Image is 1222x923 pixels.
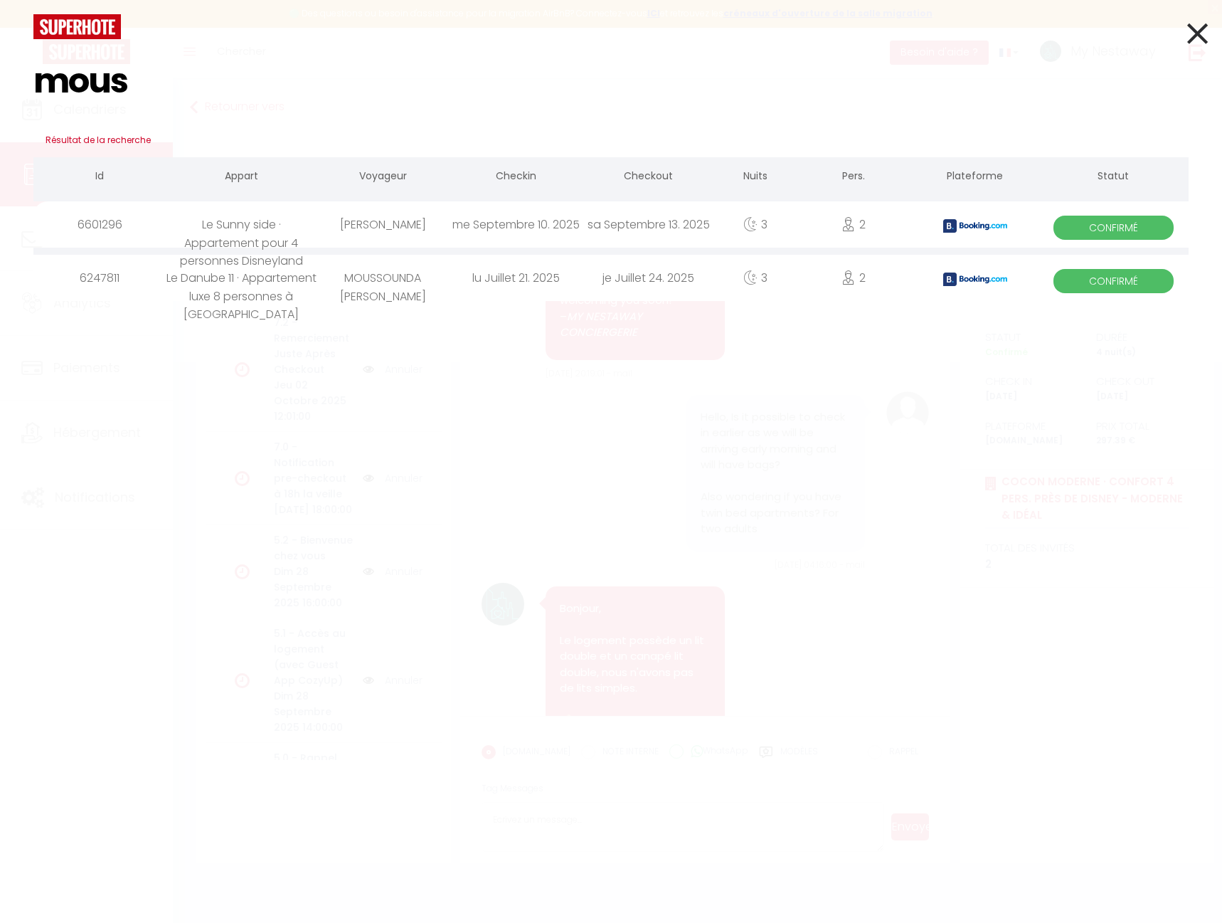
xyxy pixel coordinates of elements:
div: Le Sunny side · Appartement pour 4 personnes Disneyland [166,201,317,248]
th: Appart [166,157,317,198]
th: Checkin [450,157,583,198]
span: Confirmé [1053,269,1174,293]
div: me Septembre 10. 2025 [450,201,583,248]
div: sa Septembre 13. 2025 [582,201,715,248]
div: MOUSSOUNDA [PERSON_NAME] [317,255,450,301]
h3: Résultat de la recherche [33,123,1189,157]
div: 2 [796,201,911,248]
div: je Juillet 24. 2025 [582,255,715,301]
div: 3 [715,255,796,301]
th: Pers. [796,157,911,198]
iframe: Chat [1162,859,1211,912]
div: 2 [796,255,911,301]
div: [PERSON_NAME] [317,201,450,248]
th: Plateforme [911,157,1038,198]
div: Le Danube 11 · Appartement luxe 8 personnes à [GEOGRAPHIC_DATA] [166,255,317,301]
span: Confirmé [1053,216,1174,240]
button: Ouvrir le widget de chat LiveChat [11,6,54,48]
div: 6247811 [33,255,166,301]
th: Nuits [715,157,796,198]
th: Statut [1038,157,1189,198]
img: logo [33,14,121,39]
th: Voyageur [317,157,450,198]
div: 6601296 [33,201,166,248]
div: 3 [715,201,796,248]
input: Tapez pour rechercher... [33,39,1189,123]
img: booking2.png [943,219,1007,233]
div: lu Juillet 21. 2025 [450,255,583,301]
th: Checkout [582,157,715,198]
th: Id [33,157,166,198]
img: booking2.png [943,273,1007,286]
